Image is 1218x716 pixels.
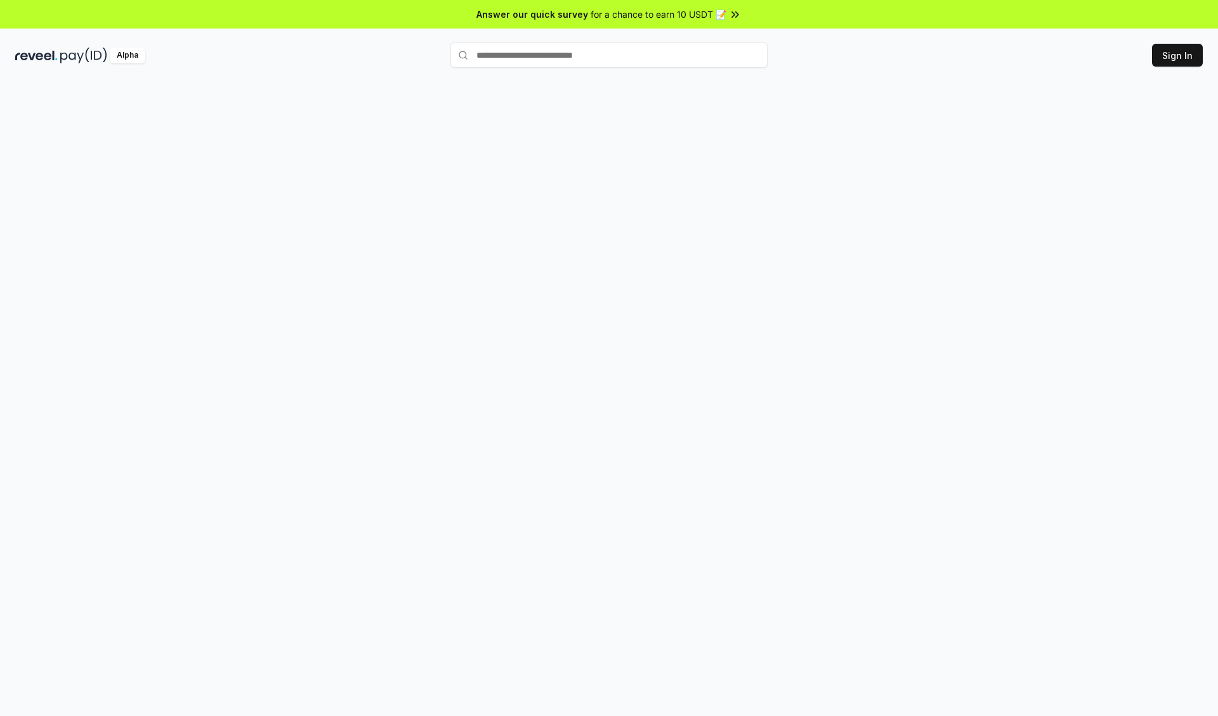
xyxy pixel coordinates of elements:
button: Sign In [1152,44,1203,67]
img: reveel_dark [15,48,58,63]
img: pay_id [60,48,107,63]
span: for a chance to earn 10 USDT 📝 [591,8,726,21]
div: Alpha [110,48,145,63]
span: Answer our quick survey [476,8,588,21]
